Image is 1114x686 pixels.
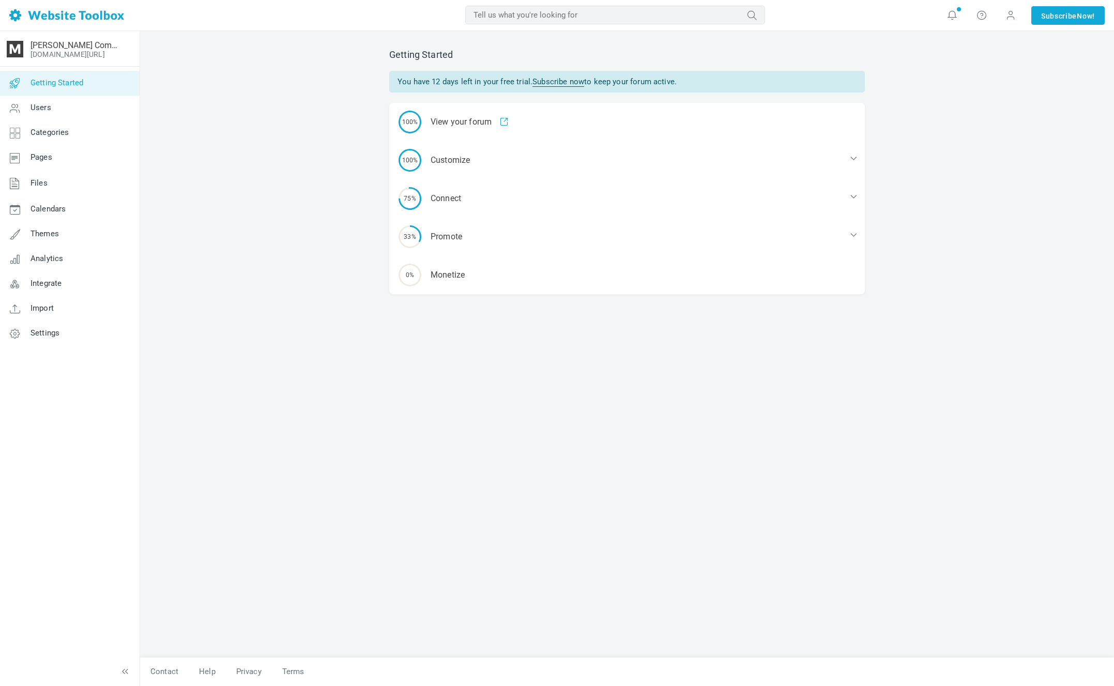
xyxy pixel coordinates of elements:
span: Users [30,103,51,112]
a: 0% Monetize [389,256,865,294]
span: Import [30,303,54,313]
span: Calendars [30,204,66,214]
span: Analytics [30,254,63,263]
span: 33% [399,225,421,248]
h2: Getting Started [389,49,865,60]
div: You have 12 days left in your free trial. to keep your forum active. [389,71,865,93]
a: [PERSON_NAME] Community [30,40,120,50]
div: View your forum [389,103,865,141]
div: Promote [389,218,865,256]
span: Integrate [30,279,62,288]
span: Getting Started [30,78,83,87]
a: 100% View your forum [389,103,865,141]
span: Now! [1077,10,1095,22]
a: SubscribeNow! [1031,6,1105,25]
span: 100% [399,149,421,172]
a: Help [189,663,226,681]
span: 75% [399,187,421,210]
a: [DOMAIN_NAME][URL] [30,50,105,58]
span: Themes [30,229,59,238]
div: Customize [389,141,865,179]
a: Privacy [226,663,272,681]
span: 0% [399,264,421,286]
span: Settings [30,328,59,338]
div: Monetize [389,256,865,294]
a: Terms [272,663,315,681]
img: cropped-WebsiteFavicon-192x192.png [7,41,23,57]
span: Files [30,178,48,188]
span: Categories [30,128,69,137]
input: Tell us what you're looking for [465,6,765,24]
span: 100% [399,111,421,133]
div: Connect [389,179,865,218]
a: Contact [140,663,189,681]
span: Pages [30,153,52,162]
a: Subscribe now [532,77,584,87]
